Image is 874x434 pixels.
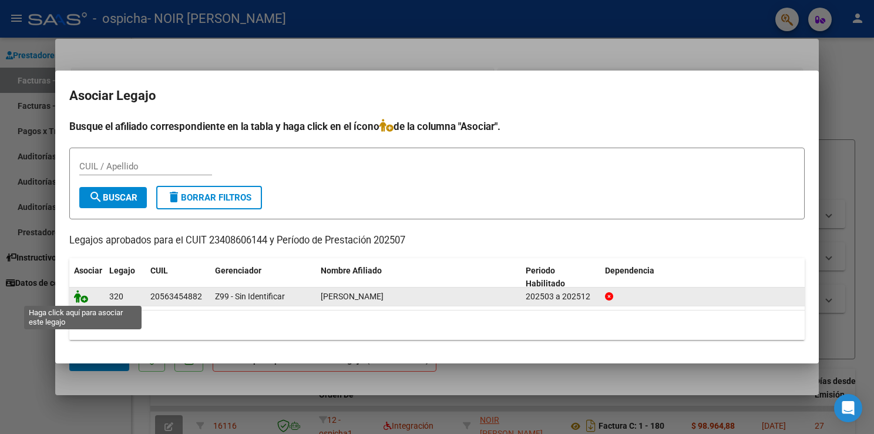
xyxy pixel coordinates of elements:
span: CUIL [150,266,168,275]
span: Gerenciador [215,266,261,275]
span: 320 [109,292,123,301]
datatable-header-cell: Nombre Afiliado [316,258,521,297]
span: Buscar [89,192,137,203]
button: Buscar [79,187,147,208]
datatable-header-cell: CUIL [146,258,210,297]
datatable-header-cell: Legajo [105,258,146,297]
span: Borrar Filtros [167,192,251,203]
mat-icon: search [89,190,103,204]
p: Legajos aprobados para el CUIT 23408606144 y Período de Prestación 202507 [69,233,805,248]
span: Z99 - Sin Identificar [215,292,285,301]
h4: Busque el afiliado correspondiente en la tabla y haga click en el ícono de la columna "Asociar". [69,119,805,134]
div: 202503 a 202512 [526,290,596,303]
div: 1 registros [69,311,805,340]
datatable-header-cell: Gerenciador [210,258,316,297]
div: 20563454882 [150,290,202,303]
h2: Asociar Legajo [69,85,805,107]
button: Borrar Filtros [156,186,262,209]
div: Open Intercom Messenger [834,394,862,422]
datatable-header-cell: Periodo Habilitado [521,258,600,297]
span: Periodo Habilitado [526,266,565,289]
datatable-header-cell: Asociar [69,258,105,297]
span: Asociar [74,266,102,275]
span: ORUÑO LLANOS GASTON SIDNEY [321,292,384,301]
span: Legajo [109,266,135,275]
mat-icon: delete [167,190,181,204]
datatable-header-cell: Dependencia [600,258,805,297]
span: Nombre Afiliado [321,266,382,275]
span: Dependencia [605,266,654,275]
